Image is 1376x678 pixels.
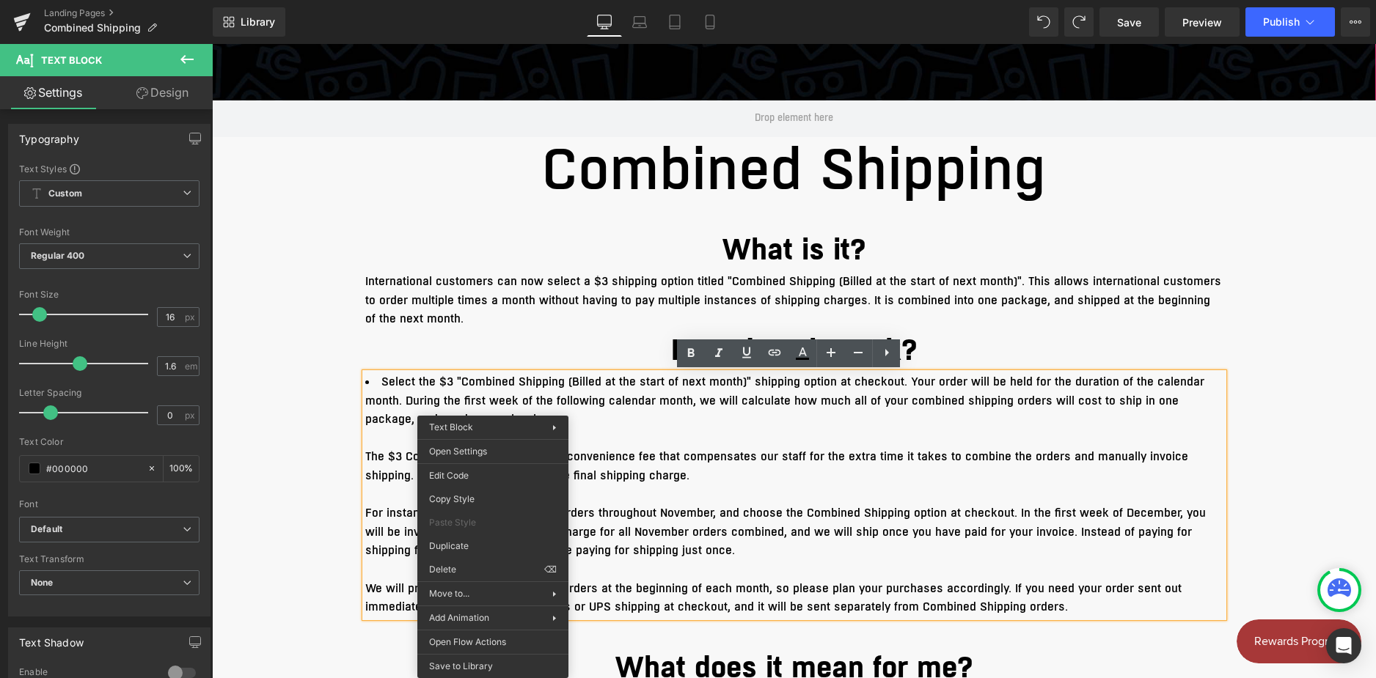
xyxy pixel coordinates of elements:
div: Line Height [19,339,200,349]
a: New Library [213,7,285,37]
span: Duplicate [429,539,557,553]
span: Move to... [429,587,552,600]
span: Copy Style [429,493,557,506]
span: Add Animation [429,611,552,624]
div: Typography [19,125,79,145]
i: Default [31,523,62,536]
a: Landing Pages [44,7,213,19]
div: Text Styles [19,163,200,174]
span: International customers can now select a $3 shipping option titled "Combined Shipping (Billed at ... [153,229,1009,283]
h1: What does it mean for me? [153,603,1011,646]
span: The $3 Combined Shipping price is a convenience fee that compensates our staff for the extra time... [153,405,976,440]
span: Delete [429,563,544,576]
input: Color [46,460,140,476]
a: Desktop [587,7,622,37]
div: Text Transform [19,554,200,564]
span: Save to Library [429,660,557,673]
span: Combined Shipping [44,22,141,34]
div: Font [19,499,200,509]
a: Preview [1165,7,1240,37]
span: Edit Code [429,469,557,482]
div: Text Shadow [19,628,84,649]
b: Regular 400 [31,250,85,261]
iframe: Button to open loyalty program pop-up [1025,575,1149,619]
a: Mobile [692,7,728,37]
a: Tablet [657,7,692,37]
h1: What is it? [153,185,1011,229]
span: Paste Style [429,516,557,529]
h1: How does it work? [153,285,1011,329]
button: Publish [1245,7,1335,37]
div: % [164,456,199,482]
div: Open Intercom Messenger [1326,628,1361,663]
span: px [185,312,197,322]
b: None [31,577,54,588]
div: Font Size [19,290,200,300]
span: Select the $3 "Combined Shipping (Billed at the start of next month)" shipping option at checkout... [153,330,992,383]
span: Save [1117,15,1141,30]
button: Undo [1029,7,1058,37]
span: Library [241,15,275,29]
span: Open Flow Actions [429,635,557,649]
span: Preview [1182,15,1222,30]
a: Design [109,76,216,109]
span: Text Block [41,54,102,66]
a: Laptop [622,7,657,37]
button: Redo [1064,7,1094,37]
span: For instance, let's say you placed 4 orders throughout November, and choose the Combined Shipping... [153,461,994,515]
span: px [185,410,197,420]
span: Text Block [429,421,473,432]
div: Font Weight [19,227,200,237]
span: Publish [1263,16,1300,28]
button: More [1341,7,1370,37]
div: Letter Spacing [19,388,200,398]
span: em [185,361,197,371]
span: Open Settings [429,445,557,458]
b: Custom [48,188,82,200]
div: Text Color [19,437,200,447]
span: ⌫ [544,563,557,576]
span: We will process Combined Shipping orders at the beginning of each month, so please plan your purc... [153,537,970,572]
